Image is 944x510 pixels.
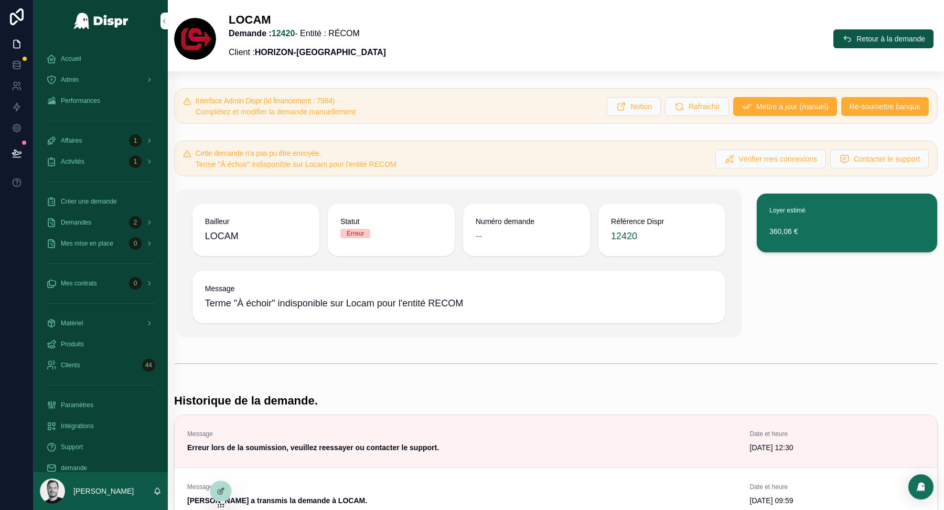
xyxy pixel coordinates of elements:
a: Matériel [40,314,162,333]
div: Complétez et modifier la demande manuellement [196,107,599,117]
span: Complétez et modifier la demande manuellement [196,108,356,116]
span: [DATE] 12:30 [750,442,925,453]
span: Terme "À échoir" indisponible sur Locam pour l'entité RECOM [196,160,396,168]
div: 1 [129,155,142,168]
strong: Erreur lors de la soumission, veuillez reessayer ou contacter le support. [187,443,439,452]
span: Message [187,430,737,438]
span: Référence Dispr [611,216,713,227]
a: Accueil [40,49,162,68]
span: LOCAM [205,229,307,243]
span: Rafraichir [689,101,720,112]
span: Loyer estimé [769,207,806,214]
div: 1 [129,134,142,147]
button: Rafraichir [665,97,729,116]
p: [PERSON_NAME] [73,486,134,496]
span: Mes mise en place [61,239,113,248]
span: demande [61,464,87,472]
button: Retour à la demande [833,29,934,48]
h5: Interface Admin Dispr (id financement : 7984) [196,97,599,104]
span: Accueil [61,55,81,63]
a: 12420 [272,29,295,38]
strong: HORIZON-[GEOGRAPHIC_DATA] [255,48,386,57]
span: -- [476,229,482,243]
p: Client : [229,46,386,59]
h5: Cette demande n'a pas pu être envoyée. [196,150,707,157]
a: Support [40,438,162,456]
img: App logo [73,13,129,29]
button: Re-soumettre banque [841,97,929,116]
a: demande [40,459,162,477]
span: Matériel [61,319,83,327]
span: Créer une demande [61,197,117,206]
a: Affaires1 [40,131,162,150]
p: - Entité : RÉCOM [229,27,386,40]
span: Activités [61,157,84,166]
span: Support [61,443,83,451]
span: [DATE] 09:59 [750,495,925,506]
span: Message [205,283,713,294]
a: Paramètres [40,396,162,415]
div: scrollable content [34,42,168,472]
strong: [PERSON_NAME] a transmis la demande à LOCAM. [187,496,367,505]
span: Date et heure [750,430,925,438]
h1: Historique de la demande. [174,394,318,408]
span: Re-soumettre banque [850,101,920,112]
a: Intégrations [40,417,162,435]
div: 0 [129,237,142,250]
a: Demandes2 [40,213,162,232]
span: Admin [61,76,79,84]
div: 44 [142,359,155,371]
span: Affaires [61,136,82,145]
button: Mettre à jour (manuel) [733,97,837,116]
a: Admin [40,70,162,89]
span: Performances [61,97,100,105]
strong: Demande : [229,29,295,38]
a: Produits [40,335,162,354]
div: Erreur [347,229,364,238]
span: Intégrations [61,422,94,430]
button: Contacter le support [830,150,929,168]
a: Performances [40,91,162,110]
span: Produits [61,340,84,348]
div: 0 [129,277,142,290]
h1: LOCAM [229,13,386,27]
a: Activités1 [40,152,162,171]
span: Message [187,483,737,491]
button: Vérifier mes connexions [715,150,826,168]
span: Statut [340,216,442,227]
div: Terme "À échoir" indisponible sur Locam pour l'entité RECOM [196,159,707,169]
a: 12420 [611,229,637,243]
div: Open Intercom Messenger [908,474,934,500]
span: Contacter le support [854,154,920,164]
span: Bailleur [205,216,307,227]
span: Mettre à jour (manuel) [756,101,829,112]
span: Retour à la demande [856,34,925,44]
span: Numéro demande [476,216,577,227]
a: Clients44 [40,356,162,375]
span: Vérifier mes connexions [739,154,817,164]
a: Mes mise en place0 [40,234,162,253]
span: Paramètres [61,401,93,409]
span: 360,06 € [769,226,925,237]
span: Terme "À échoir" indisponible sur Locam pour l'entité RECOM [205,296,713,311]
span: Clients [61,361,80,369]
span: Date et heure [750,483,925,491]
a: Créer une demande [40,192,162,211]
span: Mes contrats [61,279,97,288]
span: Demandes [61,218,91,227]
div: 2 [129,216,142,229]
a: Mes contrats0 [40,274,162,293]
button: Notion [607,97,660,116]
span: Notion [630,101,651,112]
